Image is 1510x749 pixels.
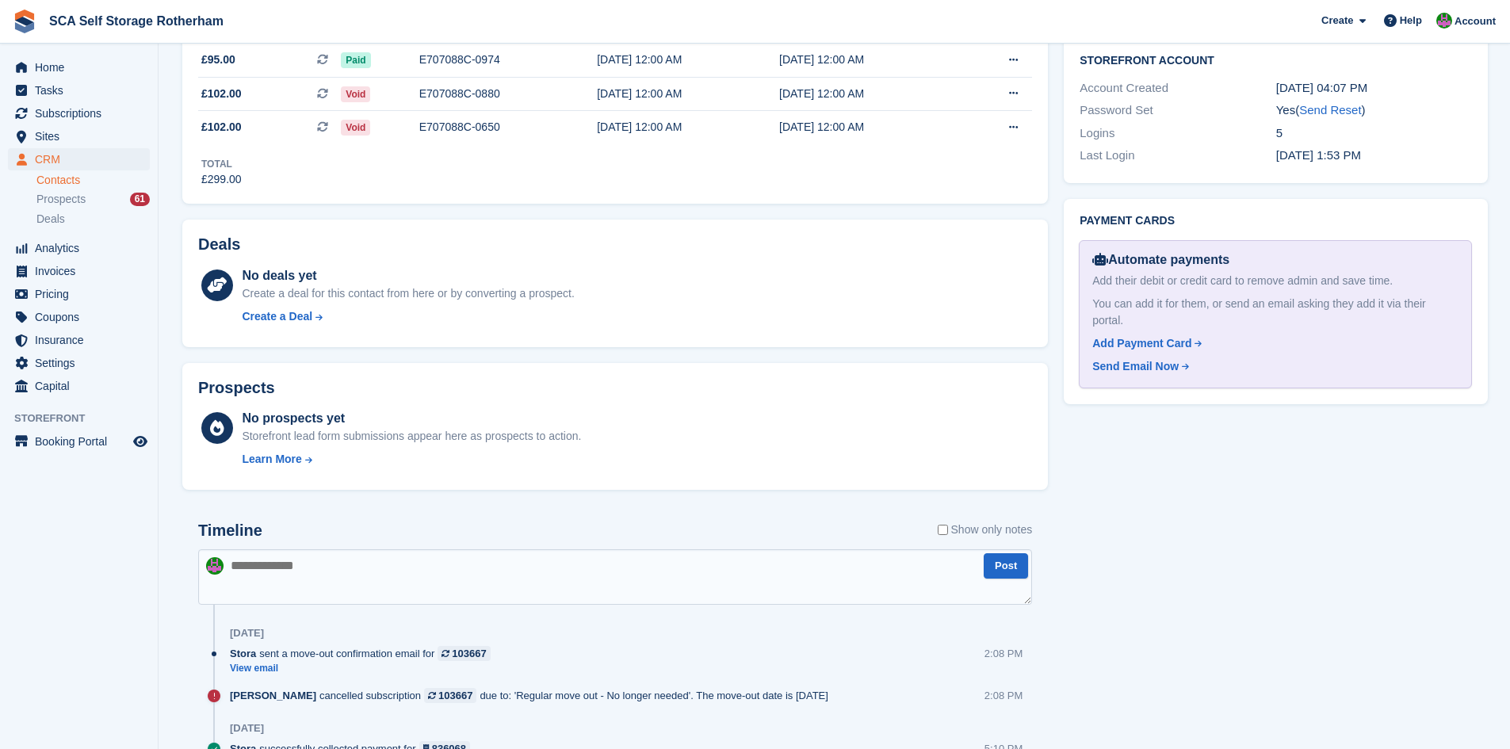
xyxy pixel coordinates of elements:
[35,56,130,78] span: Home
[230,662,499,675] a: View email
[35,125,130,147] span: Sites
[35,79,130,101] span: Tasks
[779,86,961,102] div: [DATE] 12:00 AM
[1080,79,1275,97] div: Account Created
[201,171,242,188] div: £299.00
[341,120,370,136] span: Void
[1276,124,1472,143] div: 5
[36,211,150,227] a: Deals
[201,119,242,136] span: £102.00
[201,86,242,102] span: £102.00
[201,157,242,171] div: Total
[938,522,948,538] input: Show only notes
[14,411,158,426] span: Storefront
[230,646,499,661] div: sent a move-out confirmation email for
[1080,147,1275,165] div: Last Login
[35,352,130,374] span: Settings
[35,148,130,170] span: CRM
[1080,101,1275,120] div: Password Set
[13,10,36,33] img: stora-icon-8386f47178a22dfd0bd8f6a31ec36ba5ce8667c1dd55bd0f319d3a0aa187defe.svg
[424,688,476,703] a: 103667
[8,125,150,147] a: menu
[36,173,150,188] a: Contacts
[35,306,130,328] span: Coupons
[242,308,574,325] a: Create a Deal
[242,308,312,325] div: Create a Deal
[242,409,581,428] div: No prospects yet
[35,430,130,453] span: Booking Portal
[206,557,224,575] img: Sarah Race
[1092,273,1458,289] div: Add their debit or credit card to remove admin and save time.
[131,432,150,451] a: Preview store
[8,375,150,397] a: menu
[1299,103,1361,117] a: Send Reset
[242,451,581,468] a: Learn More
[1276,101,1472,120] div: Yes
[230,627,264,640] div: [DATE]
[230,646,256,661] span: Stora
[8,79,150,101] a: menu
[1092,335,1191,352] div: Add Payment Card
[984,688,1023,703] div: 2:08 PM
[341,52,370,68] span: Paid
[1080,215,1472,227] h2: Payment cards
[1080,124,1275,143] div: Logins
[230,688,316,703] span: [PERSON_NAME]
[597,86,779,102] div: [DATE] 12:00 AM
[242,451,301,468] div: Learn More
[438,646,490,661] a: 103667
[230,722,264,735] div: [DATE]
[597,52,779,68] div: [DATE] 12:00 AM
[201,52,235,68] span: £95.00
[8,56,150,78] a: menu
[198,235,240,254] h2: Deals
[8,148,150,170] a: menu
[242,285,574,302] div: Create a deal for this contact from here or by converting a prospect.
[1400,13,1422,29] span: Help
[419,119,597,136] div: E707088C-0650
[8,329,150,351] a: menu
[419,86,597,102] div: E707088C-0880
[130,193,150,206] div: 61
[984,646,1023,661] div: 2:08 PM
[1455,13,1496,29] span: Account
[1092,335,1452,352] a: Add Payment Card
[1092,358,1179,375] div: Send Email Now
[8,102,150,124] a: menu
[1276,148,1361,162] time: 2025-09-10 12:53:42 UTC
[242,428,581,445] div: Storefront lead form submissions appear here as prospects to action.
[36,191,150,208] a: Prospects 61
[452,646,486,661] div: 103667
[1436,13,1452,29] img: Sarah Race
[419,52,597,68] div: E707088C-0974
[230,688,836,703] div: cancelled subscription due to: 'Regular move out - No longer needed'. The move-out date is [DATE]
[8,237,150,259] a: menu
[779,52,961,68] div: [DATE] 12:00 AM
[35,102,130,124] span: Subscriptions
[35,375,130,397] span: Capital
[779,119,961,136] div: [DATE] 12:00 AM
[438,688,472,703] div: 103667
[938,522,1033,538] label: Show only notes
[35,260,130,282] span: Invoices
[8,283,150,305] a: menu
[8,352,150,374] a: menu
[1295,103,1365,117] span: ( )
[198,379,275,397] h2: Prospects
[984,553,1028,579] button: Post
[1092,250,1458,269] div: Automate payments
[1276,79,1472,97] div: [DATE] 04:07 PM
[8,306,150,328] a: menu
[35,329,130,351] span: Insurance
[35,237,130,259] span: Analytics
[43,8,230,34] a: SCA Self Storage Rotherham
[36,192,86,207] span: Prospects
[242,266,574,285] div: No deals yet
[36,212,65,227] span: Deals
[1080,52,1472,67] h2: Storefront Account
[1321,13,1353,29] span: Create
[35,283,130,305] span: Pricing
[341,86,370,102] span: Void
[198,522,262,540] h2: Timeline
[1092,296,1458,329] div: You can add it for them, or send an email asking they add it via their portal.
